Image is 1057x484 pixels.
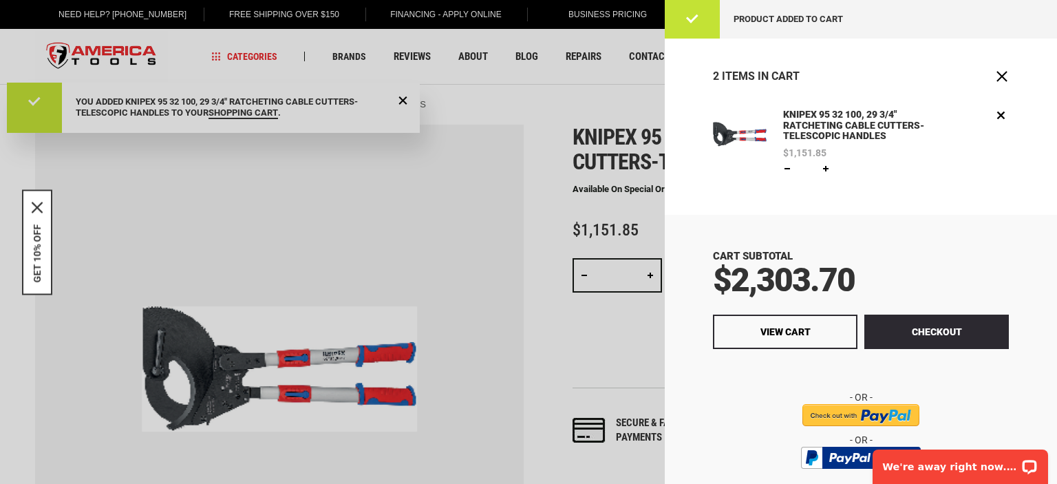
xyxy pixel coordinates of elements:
img: KNIPEX 95 32 100, 29 3/4" RATCHETING CABLE CUTTERS-TELESCOPIC HANDLES [713,107,767,161]
button: Close [32,202,43,213]
span: View Cart [760,326,811,337]
svg: close icon [32,202,43,213]
span: Product added to cart [734,14,843,24]
a: View Cart [713,315,857,349]
button: Checkout [864,315,1009,349]
button: Close [995,70,1009,83]
a: KNIPEX 95 32 100, 29 3/4" RATCHETING CABLE CUTTERS-TELESCOPIC HANDLES [713,107,767,176]
iframe: LiveChat chat widget [864,441,1057,484]
button: GET 10% OFF [32,224,43,282]
span: Cart Subtotal [713,250,793,262]
a: KNIPEX 95 32 100, 29 3/4" RATCHETING CABLE CUTTERS-TELESCOPIC HANDLES [780,107,938,144]
span: Items in Cart [722,70,800,83]
span: $1,151.85 [783,148,826,158]
span: $2,303.70 [713,260,855,299]
span: 2 [713,70,719,83]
